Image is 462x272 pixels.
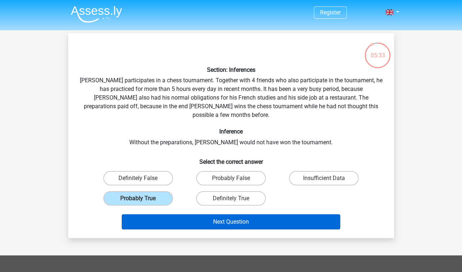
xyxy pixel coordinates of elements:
[103,171,173,185] label: Definitely False
[71,39,391,232] div: [PERSON_NAME] participates in a chess tournament. Together with 4 friends who also participate in...
[289,171,359,185] label: Insufficient Data
[196,171,266,185] label: Probably False
[71,6,122,23] img: Assessly
[80,153,383,165] h6: Select the correct answer
[80,66,383,73] h6: Section: Inferences
[80,128,383,135] h6: Inference
[320,9,341,16] a: Register
[196,191,266,206] label: Definitely True
[364,42,391,60] div: 05:33
[122,214,340,229] button: Next Question
[103,191,173,206] label: Probably True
